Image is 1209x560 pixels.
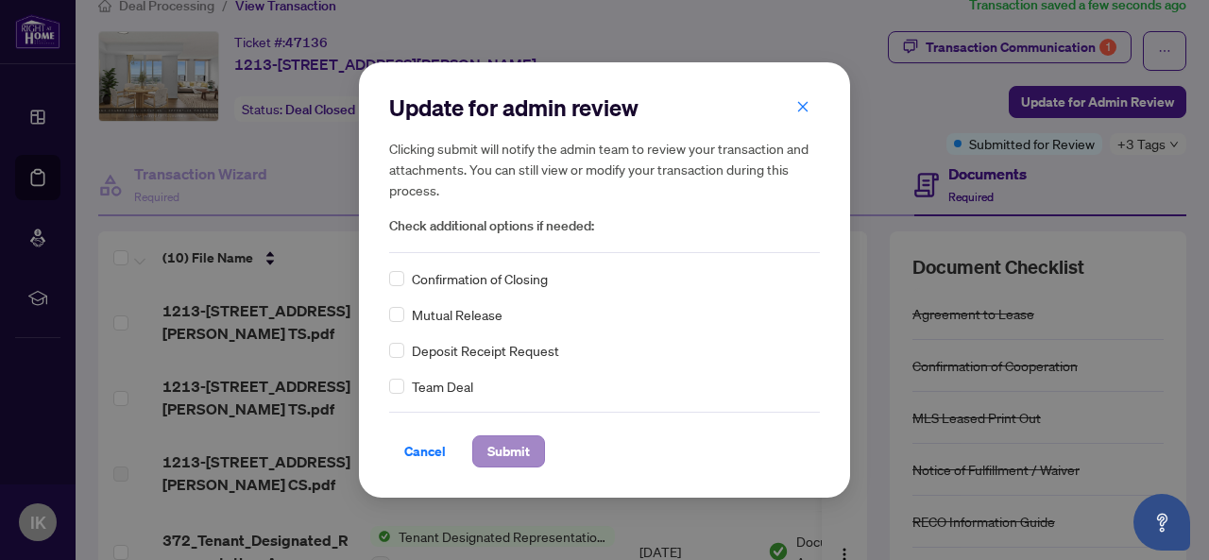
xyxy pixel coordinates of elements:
[796,100,809,113] span: close
[404,436,446,467] span: Cancel
[389,138,820,200] h5: Clicking submit will notify the admin team to review your transaction and attachments. You can st...
[412,268,548,289] span: Confirmation of Closing
[412,340,559,361] span: Deposit Receipt Request
[389,435,461,467] button: Cancel
[472,435,545,467] button: Submit
[412,304,502,325] span: Mutual Release
[487,436,530,467] span: Submit
[1133,494,1190,551] button: Open asap
[389,93,820,123] h2: Update for admin review
[389,215,820,237] span: Check additional options if needed:
[412,376,473,397] span: Team Deal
